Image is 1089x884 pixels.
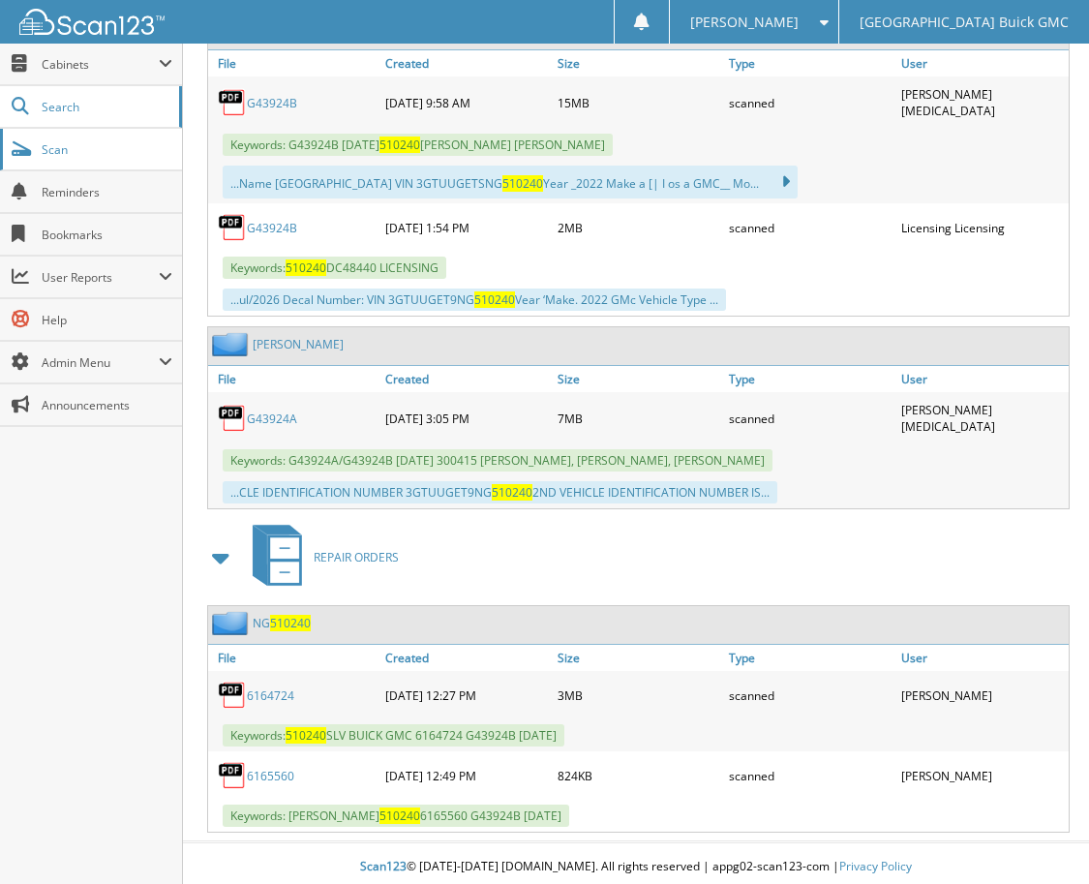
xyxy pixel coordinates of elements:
a: Privacy Policy [839,858,912,874]
a: File [208,50,380,76]
a: 6164724 [247,687,294,704]
iframe: Chat Widget [992,791,1089,884]
a: Size [553,366,725,392]
div: [DATE] 1:54 PM [380,208,553,247]
a: Type [724,366,896,392]
a: 6165560 [247,768,294,784]
span: Bookmarks [42,227,172,243]
img: PDF.png [218,761,247,790]
img: PDF.png [218,88,247,117]
div: [DATE] 12:27 PM [380,676,553,715]
span: Reminders [42,184,172,200]
div: 2MB [553,208,725,247]
div: scanned [724,756,896,795]
img: scan123-logo-white.svg [19,9,165,35]
a: NG510240 [253,615,311,631]
div: [PERSON_NAME][MEDICAL_DATA] [896,81,1069,124]
a: REPAIR ORDERS [241,519,399,595]
a: User [896,366,1069,392]
span: Search [42,99,169,115]
div: scanned [724,81,896,124]
span: 510240 [286,727,326,744]
a: User [896,645,1069,671]
a: Type [724,645,896,671]
a: G43924B [247,220,297,236]
div: 15MB [553,81,725,124]
span: Cabinets [42,56,159,73]
span: Scan [42,141,172,158]
div: ...CLE IDENTIFICATION NUMBER 3GTUUGET9NG 2ND VEHICLE IDENTIFICATION NUMBER IS... [223,481,777,503]
span: [PERSON_NAME] [690,16,799,28]
div: ...ul/2026 Decal Number: VIN 3GTUUGET9NG Vear ‘Make. 2022 GMc Vehicle Type ... [223,289,726,311]
a: [PERSON_NAME] [253,336,344,352]
div: Licensing Licensing [896,208,1069,247]
a: Size [553,645,725,671]
div: scanned [724,397,896,440]
div: scanned [724,208,896,247]
span: [GEOGRAPHIC_DATA] Buick GMC [860,16,1069,28]
span: 510240 [502,175,543,192]
a: Type [724,50,896,76]
span: REPAIR ORDERS [314,549,399,565]
span: 510240 [492,484,532,501]
a: File [208,366,380,392]
div: [PERSON_NAME][MEDICAL_DATA] [896,397,1069,440]
div: scanned [724,676,896,715]
span: Admin Menu [42,354,159,371]
div: [DATE] 12:49 PM [380,756,553,795]
div: [DATE] 9:58 AM [380,81,553,124]
img: PDF.png [218,213,247,242]
span: Keywords: G43924A/G43924B [DATE] 300415 [PERSON_NAME], [PERSON_NAME], [PERSON_NAME] [223,449,772,472]
a: File [208,645,380,671]
span: Scan123 [360,858,407,874]
span: 510240 [270,615,311,631]
div: 7MB [553,397,725,440]
span: 510240 [474,291,515,308]
span: 510240 [286,259,326,276]
img: folder2.png [212,611,253,635]
span: Keywords: DC48440 LICENSING [223,257,446,279]
a: Created [380,645,553,671]
img: PDF.png [218,681,247,710]
div: [DATE] 3:05 PM [380,397,553,440]
span: Keywords: [PERSON_NAME] 6165560 G43924B [DATE] [223,805,569,827]
span: User Reports [42,269,159,286]
div: [PERSON_NAME] [896,676,1069,715]
a: Created [380,50,553,76]
span: Help [42,312,172,328]
a: User [896,50,1069,76]
div: ...Name [GEOGRAPHIC_DATA] VIN 3GTUUGETSNG Year _2022 Make a [| I os a GMC__ Mo... [223,166,798,198]
span: 510240 [379,137,420,153]
a: Size [553,50,725,76]
a: Created [380,366,553,392]
span: Announcements [42,397,172,413]
span: Keywords: SLV BUICK GMC 6164724 G43924B [DATE] [223,724,564,747]
span: 510240 [379,808,420,824]
img: PDF.png [218,404,247,433]
img: folder2.png [212,332,253,356]
a: G43924A [247,411,297,427]
div: 824KB [553,756,725,795]
a: G43924B [247,95,297,111]
div: 3MB [553,676,725,715]
div: [PERSON_NAME] [896,756,1069,795]
span: Keywords: G43924B [DATE] [PERSON_NAME] [PERSON_NAME] [223,134,613,156]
